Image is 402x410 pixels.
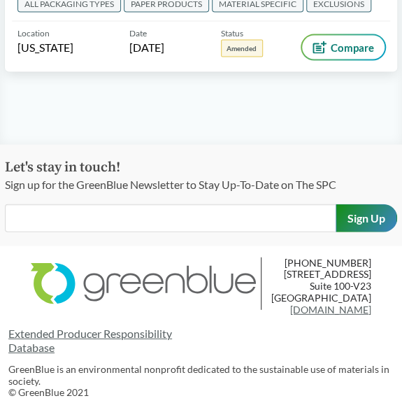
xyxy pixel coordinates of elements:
[336,204,397,232] input: Sign Up
[8,364,394,399] p: GreenBlue is an environmental nonprofit dedicated to the sustainable use of materials in society....
[221,27,243,40] span: Status
[129,27,147,40] span: Date
[290,304,371,316] a: [DOMAIN_NAME]
[129,40,164,55] span: [DATE]
[221,40,263,57] span: Amended
[5,159,120,176] strong: Let's stay in touch!
[8,327,394,353] a: Extended Producer ResponsibilityDatabase
[271,257,371,316] p: [PHONE_NUMBER] [STREET_ADDRESS] Suite 100-V23 [GEOGRAPHIC_DATA]
[331,42,374,53] span: Compare
[17,27,50,40] span: Location
[302,36,385,59] button: Compare
[17,40,73,55] span: [US_STATE]
[5,176,364,193] p: Sign up for the GreenBlue Newsletter to Stay Up-To-Date on The SPC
